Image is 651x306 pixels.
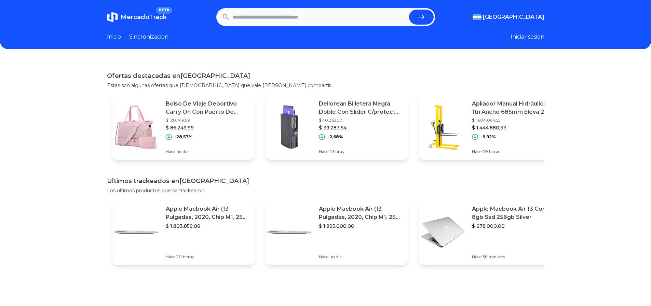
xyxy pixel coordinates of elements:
[483,13,544,21] span: [GEOGRAPHIC_DATA]
[472,205,555,221] p: Apple Macbook Air 13 Core I5 8gb Ssd 256gb Silver
[266,103,313,151] img: Featured image
[107,176,544,186] h1: Ultimos trackeados en [GEOGRAPHIC_DATA]
[328,134,343,140] p: -2,68%
[472,149,555,154] p: Hace 20 horas
[472,117,555,123] p: $ 1.604.064,55
[121,13,167,21] span: MercadoTrack
[166,205,249,221] p: Apple Macbook Air (13 Pulgadas, 2020, Chip M1, 256 Gb De Ssd, 8 Gb De Ram) - Plata
[175,134,192,140] p: -28,57%
[472,254,555,260] p: Hace 36 minutos
[166,149,249,154] p: Hace un día
[319,149,402,154] p: Hace 2 horas
[419,208,466,256] img: Featured image
[166,100,249,116] p: Bolso De Viaje Deportivo Carry On Con Puerto De Carga Usb
[107,33,121,41] a: Inicio
[112,199,255,265] a: Featured imageApple Macbook Air (13 Pulgadas, 2020, Chip M1, 256 Gb De Ssd, 8 Gb De Ram) - Plata$...
[419,94,561,160] a: Featured imageApilador Manual Hidráulico 1tn Ancho 685mm Eleva 2 Mts$ 1.604.064,55$ 1.444.880,33-...
[266,208,313,256] img: Featured image
[112,103,160,151] img: Featured image
[319,223,402,229] p: $ 1.895.000,00
[107,82,544,89] p: Estas son algunas ofertas que [DEMOGRAPHIC_DATA] que vale [PERSON_NAME] compartir.
[319,254,402,260] p: Hace un día
[481,134,496,140] p: -9,92%
[419,199,561,265] a: Featured imageApple Macbook Air 13 Core I5 8gb Ssd 256gb Silver$ 678.000,00Hace 36 minutos
[107,12,118,23] img: MercadoTrack
[319,100,402,116] p: Dellorean Billetera Negra Doble Con Slider C/protector Rfid
[266,199,408,265] a: Featured imageApple Macbook Air (13 Pulgadas, 2020, Chip M1, 256 Gb De Ssd, 8 Gb De Ram) - Plata$...
[473,14,482,20] img: Argentina
[472,124,555,131] p: $ 1.444.880,33
[319,117,402,123] p: $ 40.363,50
[107,71,544,81] h1: Ofertas destacadas en [GEOGRAPHIC_DATA]
[107,12,167,23] a: MercadoTrackBETA
[112,208,160,256] img: Featured image
[472,223,555,229] p: $ 678.000,00
[319,205,402,221] p: Apple Macbook Air (13 Pulgadas, 2020, Chip M1, 256 Gb De Ssd, 8 Gb De Ram) - Plata
[419,103,466,151] img: Featured image
[166,254,249,260] p: Hace 20 horas
[156,7,172,14] span: BETA
[319,124,402,131] p: $ 39.283,54
[511,33,544,41] button: Iniciar sesion
[129,33,168,41] a: Sincronizacion
[112,94,255,160] a: Featured imageBolso De Viaje Deportivo Carry On Con Puerto De Carga Usb$ 120.749,99$ 86.249,99-28...
[473,13,544,21] button: [GEOGRAPHIC_DATA]
[107,187,544,194] p: Los ultimos productos que se trackearon.
[266,94,408,160] a: Featured imageDellorean Billetera Negra Doble Con Slider C/protector Rfid$ 40.363,50$ 39.283,54-2...
[166,124,249,131] p: $ 86.249,99
[166,117,249,123] p: $ 120.749,99
[166,223,249,229] p: $ 1.803.859,06
[472,100,555,116] p: Apilador Manual Hidráulico 1tn Ancho 685mm Eleva 2 Mts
